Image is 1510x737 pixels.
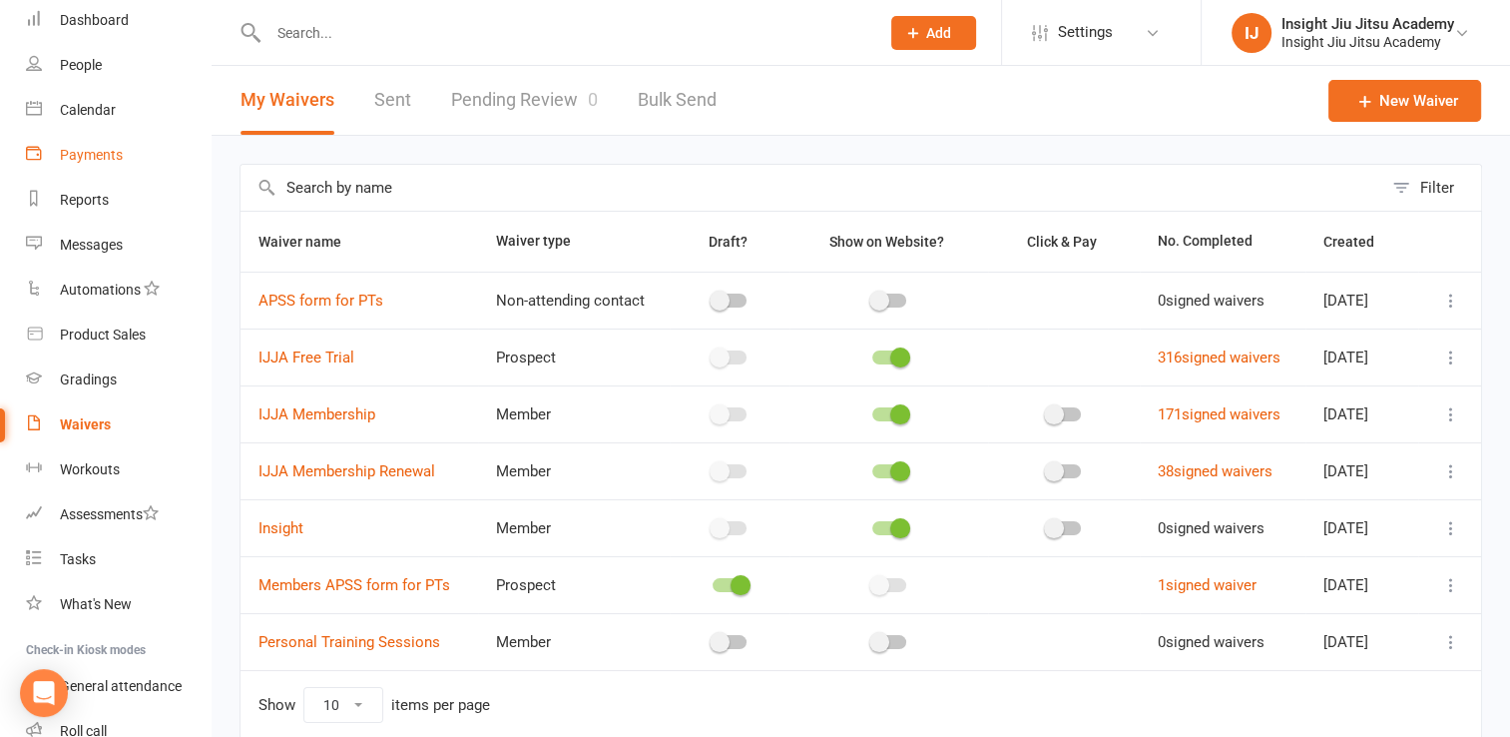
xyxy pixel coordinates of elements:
span: 0 signed waivers [1158,633,1264,651]
a: Bulk Send [638,66,717,135]
button: Click & Pay [1009,230,1119,254]
span: Add [926,25,951,41]
td: Member [478,442,671,499]
a: 316signed waivers [1158,349,1280,367]
a: People [26,43,211,88]
a: 1signed waiver [1158,576,1257,594]
td: [DATE] [1305,556,1419,613]
a: Waivers [26,402,211,447]
a: APSS form for PTs [258,292,383,310]
div: Reports [60,192,109,208]
td: Member [478,385,671,442]
div: Waivers [60,416,111,432]
a: What's New [26,582,211,627]
div: Filter [1420,176,1454,200]
input: Search by name [241,165,1382,211]
a: IJJA Membership Renewal [258,462,435,480]
span: Created [1323,234,1396,250]
div: Calendar [60,102,116,118]
div: items per page [391,697,490,714]
a: IJJA Free Trial [258,349,354,367]
div: Show [258,687,490,723]
a: Automations [26,268,211,313]
div: Insight Jiu Jitsu Academy [1281,33,1454,51]
span: Show on Website? [829,234,944,250]
div: IJ [1232,13,1271,53]
button: My Waivers [241,66,334,135]
a: Tasks [26,537,211,582]
td: [DATE] [1305,329,1419,385]
div: Payments [60,147,123,163]
div: Tasks [60,551,96,567]
div: Assessments [60,506,159,522]
a: Reports [26,178,211,223]
td: [DATE] [1305,442,1419,499]
button: Filter [1382,165,1481,211]
td: Non-attending contact [478,272,671,329]
a: Payments [26,133,211,178]
div: General attendance [60,678,182,694]
td: [DATE] [1305,385,1419,442]
div: Gradings [60,371,117,387]
th: No. Completed [1140,212,1305,272]
div: Insight Jiu Jitsu Academy [1281,15,1454,33]
div: Automations [60,282,141,298]
a: Members APSS form for PTs [258,576,450,594]
div: Open Intercom Messenger [20,669,68,717]
div: Product Sales [60,327,146,343]
div: People [60,57,102,73]
a: General attendance kiosk mode [26,664,211,709]
div: Workouts [60,461,120,477]
button: Add [891,16,976,50]
a: 171signed waivers [1158,405,1280,423]
a: Messages [26,223,211,268]
span: Draft? [709,234,748,250]
a: Workouts [26,447,211,492]
span: 0 [588,89,598,110]
a: Insight [258,519,303,537]
span: 0 signed waivers [1158,292,1264,310]
a: Calendar [26,88,211,133]
div: Messages [60,237,123,253]
span: Click & Pay [1027,234,1097,250]
a: Pending Review0 [451,66,598,135]
button: Draft? [691,230,769,254]
a: Product Sales [26,313,211,358]
td: [DATE] [1305,499,1419,556]
a: New Waiver [1328,80,1481,122]
button: Show on Website? [811,230,966,254]
span: Settings [1058,10,1113,55]
td: [DATE] [1305,613,1419,670]
div: Dashboard [60,12,129,28]
td: [DATE] [1305,272,1419,329]
a: 38signed waivers [1158,462,1272,480]
th: Waiver type [478,212,671,272]
td: Prospect [478,556,671,613]
a: IJJA Membership [258,405,375,423]
div: What's New [60,596,132,612]
td: Member [478,613,671,670]
input: Search... [262,19,865,47]
button: Created [1323,230,1396,254]
td: Prospect [478,329,671,385]
span: Waiver name [258,234,363,250]
a: Personal Training Sessions [258,633,440,651]
a: Assessments [26,492,211,537]
span: 0 signed waivers [1158,519,1264,537]
a: Gradings [26,358,211,402]
a: Sent [374,66,411,135]
td: Member [478,499,671,556]
button: Waiver name [258,230,363,254]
